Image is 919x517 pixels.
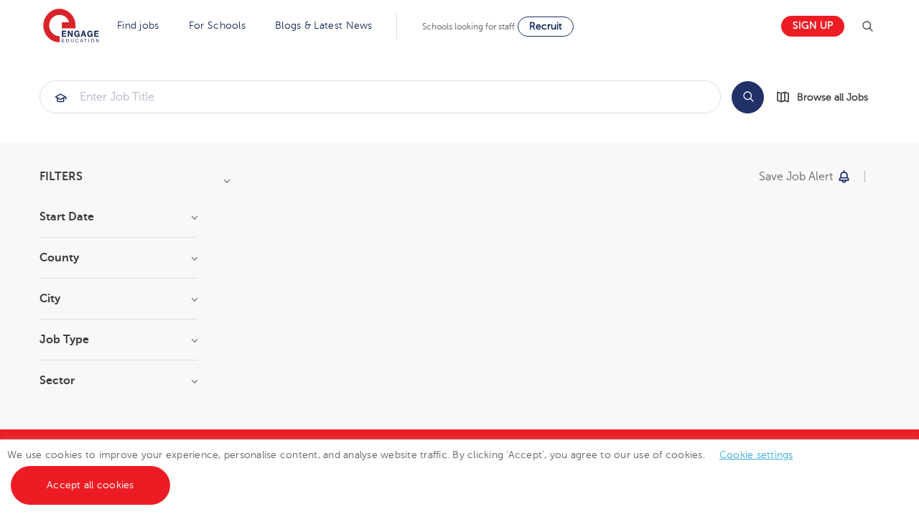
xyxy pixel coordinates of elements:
a: Find jobs [117,20,159,31]
span: Schools looking for staff [422,22,515,32]
span: Browse all Jobs [797,89,868,106]
span: Filters [39,171,83,182]
p: Save job alert [759,171,833,182]
a: For Schools [189,20,246,31]
button: Save job alert [759,171,852,182]
h3: County [39,252,197,264]
div: Submit [39,80,721,113]
img: Engage Education [43,9,99,45]
h3: City [39,293,197,304]
a: Browse all Jobs [775,89,880,106]
a: Blogs & Latest News [275,20,373,31]
a: Cookie settings [719,450,793,460]
h3: Sector [39,375,197,386]
button: Search [732,81,764,113]
a: Sign up [781,16,844,37]
h3: Start Date [39,211,197,223]
h3: Job Type [39,334,197,345]
a: Recruit [518,17,574,37]
input: Submit [40,81,720,113]
span: We use cookies to improve your experience, personalise content, and analyse website traffic. By c... [7,450,808,490]
span: Recruit [529,21,562,32]
a: Accept all cookies [11,466,170,505]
